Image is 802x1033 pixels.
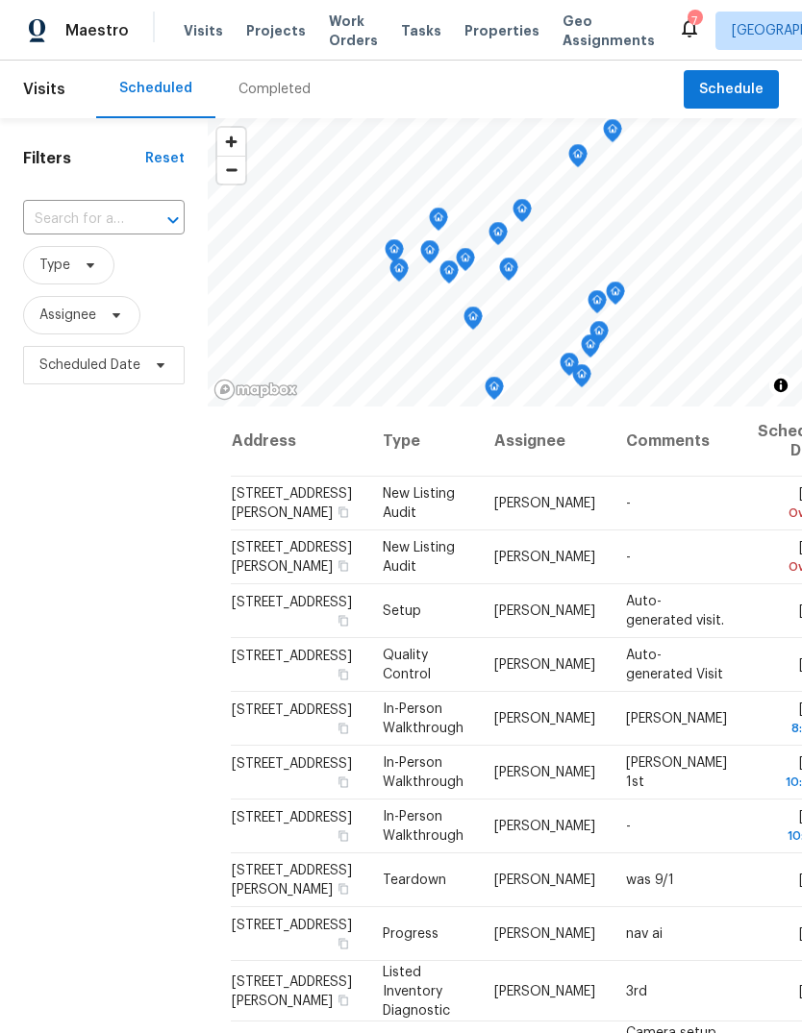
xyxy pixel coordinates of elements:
input: Search for an address... [23,205,131,234]
span: was 9/1 [626,873,674,887]
span: [PERSON_NAME] 1st [626,756,727,789]
span: Visits [23,68,65,111]
button: Copy Address [335,557,352,575]
span: [PERSON_NAME] [494,984,595,997]
button: Open [160,207,187,234]
button: Copy Address [335,612,352,629]
span: [STREET_ADDRESS][PERSON_NAME] [232,541,352,574]
span: Work Orders [329,12,378,50]
div: Map marker [560,353,579,382]
div: Map marker [606,282,625,311]
th: Type [367,406,479,477]
div: Map marker [589,321,609,351]
button: Copy Address [335,666,352,683]
button: Zoom out [217,156,245,184]
span: [STREET_ADDRESS] [232,811,352,824]
div: Map marker [489,222,508,252]
span: [PERSON_NAME] [494,873,595,887]
span: In-Person Walkthrough [383,756,464,789]
button: Copy Address [335,720,352,737]
span: [PERSON_NAME] [626,712,727,726]
span: [STREET_ADDRESS][PERSON_NAME] [232,974,352,1007]
div: Map marker [385,239,404,269]
span: [STREET_ADDRESS][PERSON_NAME] [232,487,352,520]
span: [PERSON_NAME] [494,927,595,941]
button: Toggle attribution [769,374,792,397]
div: Map marker [456,248,475,278]
span: Projects [246,21,306,40]
button: Copy Address [335,774,352,791]
div: Map marker [464,307,483,336]
h1: Filters [23,149,145,168]
div: Reset [145,149,185,168]
span: nav ai [626,927,663,941]
a: Mapbox homepage [213,379,298,401]
span: [STREET_ADDRESS] [232,919,352,932]
div: Map marker [572,364,591,394]
button: Copy Address [335,935,352,952]
div: Map marker [603,119,622,149]
span: Assignee [39,306,96,325]
span: Toggle attribution [775,375,787,396]
span: Type [39,256,70,275]
div: Map marker [513,199,532,229]
span: Listed Inventory Diagnostic [383,965,450,1017]
span: Maestro [65,21,129,40]
span: [PERSON_NAME] [494,551,595,564]
span: [PERSON_NAME] [494,766,595,779]
span: [STREET_ADDRESS] [232,650,352,663]
span: In-Person Walkthrough [383,702,464,735]
button: Copy Address [335,991,352,1008]
span: [STREET_ADDRESS] [232,757,352,771]
button: Copy Address [335,504,352,521]
th: Assignee [479,406,611,477]
span: Auto-generated visit. [626,595,724,627]
span: 3rd [626,984,647,997]
span: [PERSON_NAME] [494,820,595,833]
span: New Listing Audit [383,487,455,520]
span: Zoom out [217,157,245,184]
span: Properties [464,21,539,40]
div: Map marker [439,260,459,290]
span: - [626,820,631,833]
button: Copy Address [335,880,352,898]
div: Map marker [485,377,504,406]
th: Comments [611,406,742,477]
span: In-Person Walkthrough [383,810,464,843]
div: Map marker [499,258,518,287]
span: [STREET_ADDRESS] [232,703,352,717]
div: Map marker [389,258,409,288]
th: Address [231,406,367,477]
span: [PERSON_NAME] [494,712,595,726]
div: Map marker [581,334,600,364]
span: New Listing Audit [383,541,455,574]
span: [PERSON_NAME] [494,497,595,510]
span: Progress [383,927,439,941]
button: Schedule [684,70,779,110]
div: 7 [688,12,701,31]
div: Map marker [420,240,439,270]
div: Completed [238,80,311,99]
span: [STREET_ADDRESS][PERSON_NAME] [232,864,352,897]
button: Copy Address [335,827,352,845]
span: Auto-generated Visit [626,649,723,681]
span: Quality Control [383,649,431,681]
span: Tasks [401,24,441,37]
span: [PERSON_NAME] [494,658,595,672]
div: Map marker [568,144,588,174]
span: - [626,497,631,510]
span: Geo Assignments [563,12,655,50]
span: - [626,551,631,564]
div: Scheduled [119,79,192,98]
span: [PERSON_NAME] [494,604,595,618]
span: Setup [383,604,421,618]
div: Map marker [588,290,607,320]
span: Schedule [699,78,764,102]
span: Teardown [383,873,446,887]
div: Map marker [429,208,448,237]
button: Zoom in [217,128,245,156]
span: Scheduled Date [39,356,140,375]
span: Visits [184,21,223,40]
span: [STREET_ADDRESS] [232,596,352,609]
